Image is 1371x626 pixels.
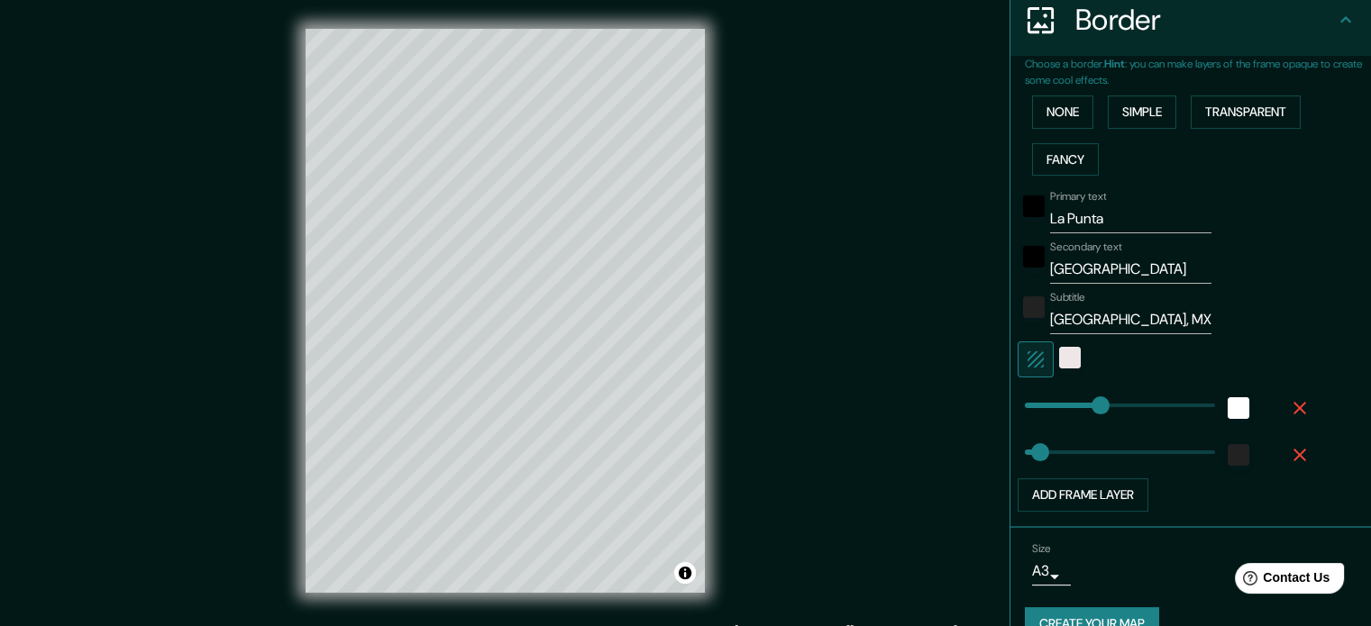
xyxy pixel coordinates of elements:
[1032,143,1099,177] button: Fancy
[1191,95,1301,129] button: Transparent
[1032,540,1051,556] label: Size
[1050,290,1085,305] label: Subtitle
[1228,397,1249,419] button: white
[1059,347,1081,368] button: color-EFE7E7
[1025,56,1371,88] p: Choose a border. : you can make layers of the frame opaque to create some cool effects.
[1018,478,1148,512] button: Add frame layer
[1050,189,1106,204] label: Primary text
[1032,557,1071,585] div: A3
[1228,444,1249,466] button: color-222222
[1108,95,1176,129] button: Simple
[1211,556,1351,606] iframe: Help widget launcher
[1032,95,1093,129] button: None
[1104,57,1125,71] b: Hint
[674,562,696,584] button: Toggle attribution
[1023,296,1045,318] button: color-222222
[1023,195,1045,217] button: black
[1050,240,1122,255] label: Secondary text
[1075,2,1335,38] h4: Border
[1023,246,1045,268] button: black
